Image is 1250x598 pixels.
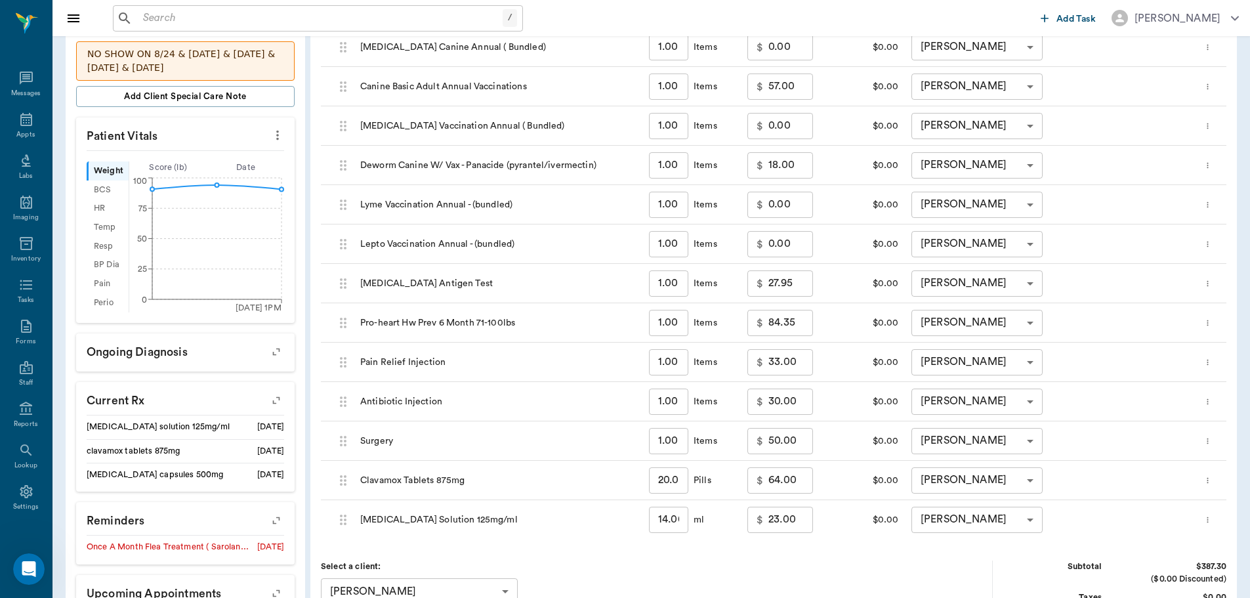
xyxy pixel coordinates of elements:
div: [DATE] [257,445,284,458]
div: Lyme Vaccination Annual - (bundled) [354,185,642,224]
div: Pro-heart Hw Prev 6 Month 71-100lbs [354,303,642,343]
div: $0.00 [839,500,905,540]
p: NO SHOW ON 8/24 & [DATE] & [DATE] & [DATE] & [DATE] [87,47,283,75]
div: [MEDICAL_DATA] Antigen Test [354,264,642,303]
div: Lookup [14,461,37,471]
input: 0.00 [768,152,813,179]
p: $ [757,512,763,528]
button: Add client Special Care Note [76,86,295,107]
div: Items [688,159,717,172]
div: Pills [688,474,711,487]
input: 0.00 [768,428,813,454]
div: $0.00 [839,106,905,146]
div: Reports [14,419,38,429]
div: [MEDICAL_DATA] solution 125mg/ml [87,421,230,433]
div: Items [688,41,717,54]
div: Lepto Vaccination Annual - (bundled) [354,224,642,264]
div: Pain Relief Injection [354,343,642,382]
div: $0.00 [839,185,905,224]
div: Clavamox Tablets 875mg [354,461,642,500]
p: $ [757,39,763,55]
div: [PERSON_NAME] [911,507,1043,533]
div: BCS [87,181,129,200]
tspan: 100 [133,177,146,185]
div: $387.30 [1128,561,1226,573]
p: $ [757,473,763,488]
div: Forms [16,337,35,347]
div: $0.00 [839,303,905,343]
button: message [823,510,830,530]
div: [PERSON_NAME] [911,389,1043,415]
p: $ [757,354,763,370]
p: Reminders [76,502,295,535]
div: $0.00 [839,28,905,67]
div: [MEDICAL_DATA] capsules 500mg [87,469,223,481]
p: $ [757,79,763,95]
div: Items [688,395,717,408]
div: [MEDICAL_DATA] Solution 125mg/ml [354,500,642,540]
div: Tasks [18,295,34,305]
div: [PERSON_NAME] [911,428,1043,454]
button: [PERSON_NAME] [1101,6,1249,30]
div: clavamox tablets 875mg [87,445,180,458]
button: message [823,431,830,451]
span: Add client Special Care Note [124,89,247,104]
p: $ [757,197,763,213]
div: Canine Basic Adult Annual Vaccinations [354,67,642,106]
button: more [1200,469,1215,492]
p: $ [757,158,763,173]
button: more [1200,391,1215,413]
div: Items [688,238,717,251]
button: more [1200,194,1215,216]
div: Pain [87,274,129,293]
button: more [1200,430,1215,452]
input: 0.00 [768,310,813,336]
div: Date [207,161,285,174]
div: Perio [87,293,129,312]
input: 0.00 [768,113,813,139]
button: Close drawer [60,5,87,32]
input: 0.00 [768,270,813,297]
div: Subtotal [1003,561,1102,573]
div: [PERSON_NAME] [911,152,1043,179]
div: Weight [87,161,129,181]
button: more [1200,115,1215,137]
div: Items [688,356,717,369]
p: $ [757,315,763,331]
div: Appts [16,130,35,140]
div: [DATE] [257,541,284,553]
div: $0.00 [839,461,905,500]
div: Score ( lb ) [129,161,207,174]
div: [MEDICAL_DATA] Vaccination Annual ( Bundled) [354,106,642,146]
div: Staff [19,378,33,388]
div: [PERSON_NAME] [1135,11,1220,26]
div: [PERSON_NAME] [911,231,1043,257]
div: Resp [87,237,129,256]
div: Imaging [13,213,39,223]
div: Temp [87,218,129,237]
div: Labs [19,171,33,181]
div: [PERSON_NAME] [911,192,1043,218]
input: 0.00 [768,349,813,375]
div: / [503,9,517,27]
p: Current Rx [76,382,295,415]
div: $0.00 [839,264,905,303]
div: Messages [11,89,41,98]
button: more [1200,233,1215,255]
div: [PERSON_NAME] [911,310,1043,336]
div: $0.00 [839,67,905,106]
div: Items [688,119,717,133]
p: $ [757,236,763,252]
div: [DATE] [257,469,284,481]
button: more [1200,312,1215,334]
div: Items [688,198,717,211]
p: $ [757,433,763,449]
button: more [1200,351,1215,374]
div: $0.00 [839,421,905,461]
div: HR [87,200,129,219]
div: ($0.00 Discounted) [1128,573,1226,586]
div: ml [688,513,704,526]
button: more [1200,509,1215,531]
div: Settings [13,502,39,512]
button: more [267,124,288,146]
